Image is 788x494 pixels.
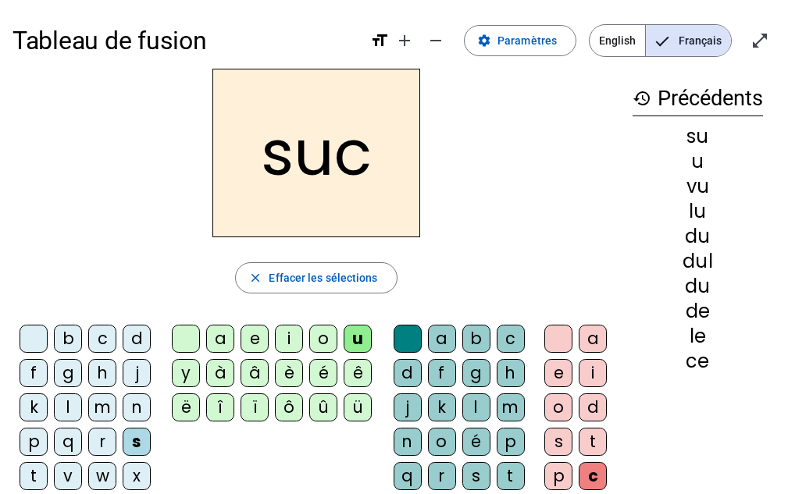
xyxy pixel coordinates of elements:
[633,89,651,108] mat-icon: history
[275,325,303,353] div: i
[633,277,763,296] div: du
[172,393,200,421] div: ë
[123,462,151,490] div: x
[269,268,377,287] span: Effacer les sélections
[241,393,269,421] div: ï
[344,325,372,353] div: u
[123,393,151,421] div: n
[633,227,763,246] div: du
[54,325,82,353] div: b
[12,16,358,66] h1: Tableau de fusion
[88,325,116,353] div: c
[477,34,491,48] mat-icon: settings
[579,393,607,421] div: d
[633,81,763,116] h3: Précédents
[428,393,456,421] div: k
[633,352,763,371] div: ce
[579,462,607,490] div: c
[497,31,557,50] span: Paramètres
[590,25,645,56] span: English
[394,428,422,456] div: n
[646,25,731,56] span: Français
[172,359,200,387] div: y
[241,359,269,387] div: â
[344,393,372,421] div: ü
[206,393,234,421] div: î
[462,393,490,421] div: l
[20,393,48,421] div: k
[751,31,769,50] mat-icon: open_in_full
[428,325,456,353] div: a
[633,202,763,221] div: lu
[394,393,422,421] div: j
[497,359,525,387] div: h
[633,302,763,321] div: de
[206,325,234,353] div: a
[544,359,572,387] div: e
[309,359,337,387] div: é
[394,462,422,490] div: q
[123,325,151,353] div: d
[248,271,262,285] mat-icon: close
[464,25,576,56] button: Paramètres
[370,31,389,50] mat-icon: format_size
[462,359,490,387] div: g
[275,359,303,387] div: è
[212,69,420,237] h2: suc
[589,24,732,57] mat-button-toggle-group: Language selection
[462,325,490,353] div: b
[497,393,525,421] div: m
[88,428,116,456] div: r
[462,462,490,490] div: s
[497,325,525,353] div: c
[20,462,48,490] div: t
[309,393,337,421] div: û
[389,25,420,56] button: Augmenter la taille de la police
[428,462,456,490] div: r
[54,393,82,421] div: l
[123,428,151,456] div: s
[497,428,525,456] div: p
[275,393,303,421] div: ô
[579,325,607,353] div: a
[88,359,116,387] div: h
[544,393,572,421] div: o
[88,393,116,421] div: m
[544,428,572,456] div: s
[206,359,234,387] div: à
[497,462,525,490] div: t
[88,462,116,490] div: w
[633,177,763,196] div: vu
[235,262,397,293] button: Effacer les sélections
[123,359,151,387] div: j
[544,462,572,490] div: p
[428,428,456,456] div: o
[241,325,269,353] div: e
[420,25,451,56] button: Diminuer la taille de la police
[344,359,372,387] div: ê
[462,428,490,456] div: é
[54,428,82,456] div: q
[394,359,422,387] div: d
[20,428,48,456] div: p
[633,127,763,146] div: su
[579,359,607,387] div: i
[579,428,607,456] div: t
[54,462,82,490] div: v
[309,325,337,353] div: o
[428,359,456,387] div: f
[54,359,82,387] div: g
[426,31,445,50] mat-icon: remove
[633,152,763,171] div: u
[633,252,763,271] div: dul
[395,31,414,50] mat-icon: add
[633,327,763,346] div: le
[20,359,48,387] div: f
[744,25,776,56] button: Entrer en plein écran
